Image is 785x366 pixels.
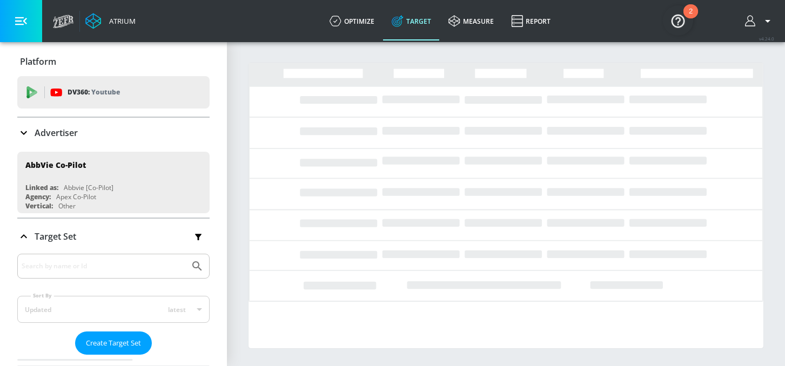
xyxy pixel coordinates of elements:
span: Create Target Set [86,337,141,349]
p: Platform [20,56,56,67]
div: Abbvie [Co-Pilot] [64,183,113,192]
a: optimize [321,2,383,40]
a: Report [502,2,559,40]
div: AbbVie Co-PilotLinked as:Abbvie [Co-Pilot]Agency:Apex Co-PilotVertical:Other [17,152,210,213]
div: Linked as: [25,183,58,192]
div: Vertical: [25,201,53,211]
button: Create Target Set [75,331,152,355]
span: latest [168,305,186,314]
div: Agency: [25,192,51,201]
div: Updated [25,305,51,314]
div: 2 [689,11,693,25]
div: Target Set [17,219,210,254]
a: measure [440,2,502,40]
p: Target Set [35,231,76,242]
div: Apex Co-Pilot [56,192,96,201]
div: Platform [17,46,210,77]
div: Other [58,201,76,211]
a: Target [383,2,440,40]
p: Youtube [91,86,120,98]
input: Search by name or Id [22,259,185,273]
div: AbbVie Co-Pilot [25,160,86,170]
div: Atrium [105,16,136,26]
div: DV360: Youtube [17,76,210,109]
label: Sort By [31,292,54,299]
button: Open Resource Center, 2 new notifications [663,5,693,36]
span: v 4.24.0 [759,36,774,42]
p: Advertiser [35,127,78,139]
p: DV360: [68,86,120,98]
div: Advertiser [17,118,210,148]
a: Atrium [85,13,136,29]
